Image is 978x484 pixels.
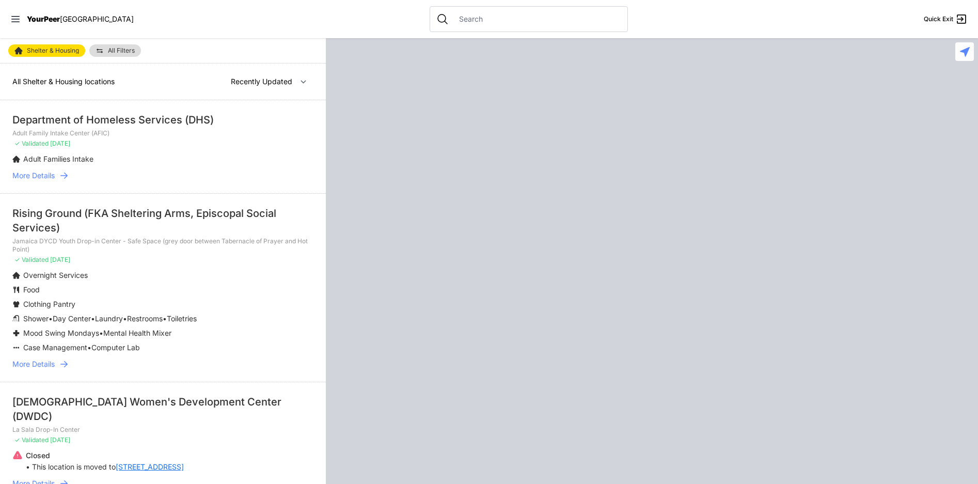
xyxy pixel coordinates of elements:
[453,14,621,24] input: Search
[108,48,135,54] span: All Filters
[26,450,184,461] p: Closed
[26,462,184,472] p: • This location is moved to
[53,314,91,323] span: Day Center
[12,237,313,254] p: Jamaica DYCD Youth Drop-in Center - Safe Space (grey door between Tabernacle of Prayer and Hot Po...
[167,314,197,323] span: Toiletries
[163,314,167,323] span: •
[924,15,953,23] span: Quick Exit
[12,113,313,127] div: Department of Homeless Services (DHS)
[87,343,91,352] span: •
[12,170,55,181] span: More Details
[14,139,49,147] span: ✓ Validated
[123,314,127,323] span: •
[23,154,93,163] span: Adult Families Intake
[91,314,95,323] span: •
[50,139,70,147] span: [DATE]
[12,359,313,369] a: More Details
[14,256,49,263] span: ✓ Validated
[8,44,85,57] a: Shelter & Housing
[89,44,141,57] a: All Filters
[91,343,140,352] span: Computer Lab
[99,329,103,337] span: •
[103,329,171,337] span: Mental Health Mixer
[27,48,79,54] span: Shelter & Housing
[23,300,75,308] span: Clothing Pantry
[27,16,134,22] a: YourPeer[GEOGRAPHIC_DATA]
[116,462,184,472] a: [STREET_ADDRESS]
[95,314,123,323] span: Laundry
[23,314,49,323] span: Shower
[12,77,115,86] span: All Shelter & Housing locations
[49,314,53,323] span: •
[23,271,88,279] span: Overnight Services
[924,13,968,25] a: Quick Exit
[50,436,70,444] span: [DATE]
[27,14,60,23] span: YourPeer
[23,329,99,337] span: Mood Swing Mondays
[12,395,313,424] div: [DEMOGRAPHIC_DATA] Women's Development Center (DWDC)
[50,256,70,263] span: [DATE]
[14,436,49,444] span: ✓ Validated
[127,314,163,323] span: Restrooms
[12,129,313,137] p: Adult Family Intake Center (AFIC)
[23,343,87,352] span: Case Management
[60,14,134,23] span: [GEOGRAPHIC_DATA]
[12,206,313,235] div: Rising Ground (FKA Sheltering Arms, Episcopal Social Services)
[12,359,55,369] span: More Details
[23,285,40,294] span: Food
[12,170,313,181] a: More Details
[12,426,313,434] p: La Sala Drop-In Center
